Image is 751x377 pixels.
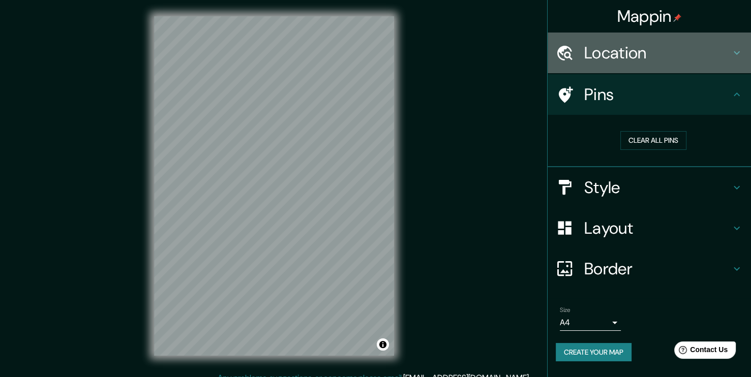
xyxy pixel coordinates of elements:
label: Size [560,305,570,314]
div: Location [548,33,751,73]
canvas: Map [154,16,394,356]
h4: Location [584,43,731,63]
h4: Style [584,177,731,198]
img: pin-icon.png [673,14,681,22]
div: A4 [560,315,621,331]
button: Create your map [556,343,632,362]
button: Clear all pins [620,131,686,150]
iframe: Help widget launcher [660,337,740,366]
div: Layout [548,208,751,248]
h4: Mappin [617,6,682,26]
div: Border [548,248,751,289]
h4: Layout [584,218,731,238]
div: Style [548,167,751,208]
h4: Border [584,259,731,279]
div: Pins [548,74,751,115]
button: Toggle attribution [377,338,389,351]
h4: Pins [584,84,731,105]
